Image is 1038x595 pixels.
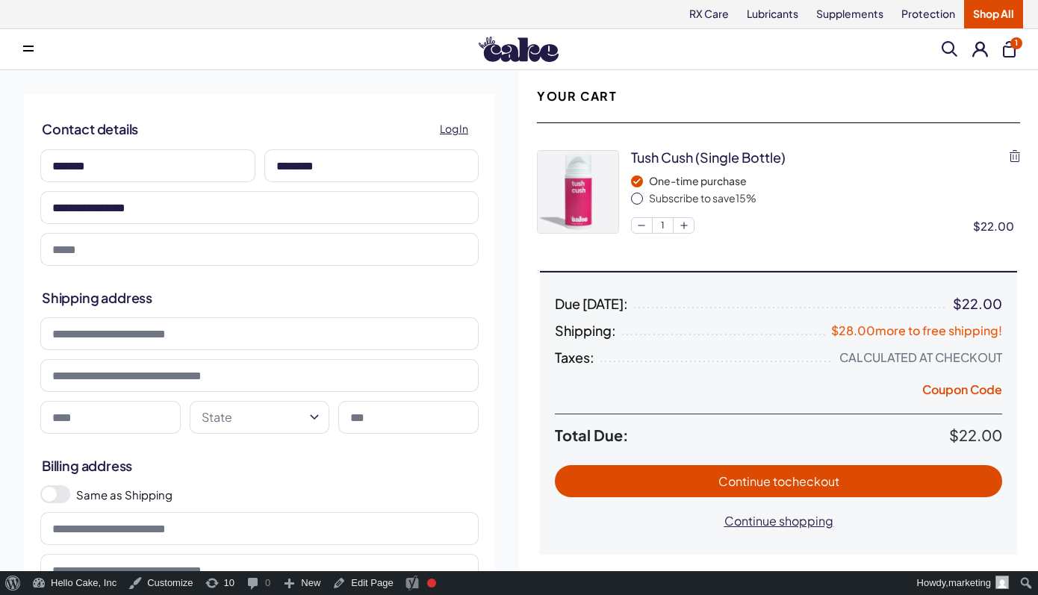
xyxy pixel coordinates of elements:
[724,513,833,529] span: Continue shopping
[440,120,468,137] span: Log In
[922,381,1002,402] button: Coupon Code
[224,571,234,595] span: 10
[773,473,839,489] span: to checkout
[1003,41,1016,57] button: 1
[42,114,477,143] h2: Contact details
[718,473,839,489] span: Continue
[555,426,949,444] span: Total Due:
[427,579,436,588] div: Focus keyphrase not set
[26,571,122,595] a: Hello Cake, Inc
[42,288,477,307] h2: Shipping address
[953,296,1002,311] div: $22.00
[301,571,320,595] span: New
[709,505,848,537] button: Continue shopping
[973,218,1020,234] div: $22.00
[631,148,786,166] div: tush cush (single bottle)
[649,191,1020,206] div: Subscribe to save 15 %
[326,571,399,595] a: Edit Page
[948,577,991,588] span: marketing
[912,571,1015,595] a: Howdy,
[555,350,594,365] span: Taxes:
[831,323,1002,338] span: $28.00 more to free shipping!
[76,487,479,502] label: Same as Shipping
[649,174,1020,189] div: One-time purchase
[265,571,270,595] span: 0
[839,350,1002,365] div: Calculated at Checkout
[555,323,616,338] span: Shipping:
[538,151,618,233] img: LubesandmoreArtboard8.jpg
[431,114,477,143] a: Log In
[479,37,559,62] img: Hello Cake
[555,296,628,311] span: Due [DATE]:
[949,426,1002,444] span: $22.00
[537,88,617,105] h2: Your Cart
[42,456,477,475] h2: Billing address
[555,465,1002,497] button: Continue tocheckout
[122,571,199,595] a: Customize
[1010,37,1022,49] span: 1
[653,218,674,233] span: 1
